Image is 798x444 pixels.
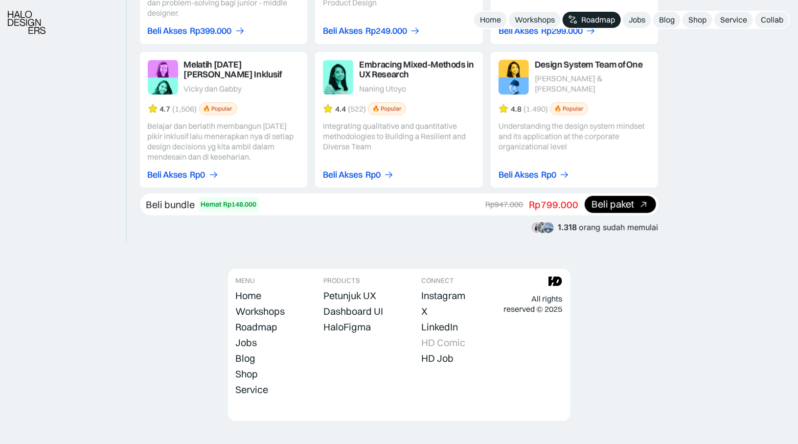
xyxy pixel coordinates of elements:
[558,222,577,232] span: 1.318
[629,15,645,25] div: Jobs
[592,199,635,210] div: Beli paket
[623,12,651,28] a: Jobs
[421,321,458,333] div: LinkedIn
[236,277,255,285] div: MENU
[558,223,659,232] div: orang sudah memulai
[421,352,454,364] div: HD Job
[365,26,407,36] div: Rp249.000
[236,321,278,333] div: Roadmap
[148,170,187,180] div: Beli Akses
[515,15,555,25] div: Workshops
[146,198,195,211] div: Beli bundle
[581,15,615,25] div: Roadmap
[323,321,371,333] div: HaloFigma
[236,305,285,317] div: Workshops
[201,199,257,210] div: Hemat Rp148.000
[421,351,454,365] a: HD Job
[421,304,428,318] a: X
[499,170,570,180] a: Beli AksesRp0
[421,290,465,302] div: Instagram
[323,170,394,180] a: Beli AksesRp0
[236,320,278,334] a: Roadmap
[421,320,458,334] a: LinkedIn
[529,198,579,211] div: Rp799.000
[148,170,219,180] a: Beli AksesRp0
[541,170,556,180] div: Rp0
[653,12,681,28] a: Blog
[236,351,256,365] a: Blog
[421,277,454,285] div: CONNECT
[236,367,258,381] a: Shop
[541,26,583,36] div: Rp299.000
[683,12,712,28] a: Shop
[499,170,538,180] div: Beli Akses
[236,384,269,396] div: Service
[421,289,465,303] a: Instagram
[421,337,465,349] div: HD Comic
[323,289,376,303] a: Petunjuk UX
[190,170,205,180] div: Rp0
[236,352,256,364] div: Blog
[323,320,371,334] a: HaloFigma
[480,15,501,25] div: Home
[323,290,376,302] div: Petunjuk UX
[190,26,232,36] div: Rp399.000
[503,294,562,314] div: All rights reserved © 2025
[509,12,561,28] a: Workshops
[236,383,269,397] a: Service
[486,199,524,210] div: Rp947.000
[323,305,383,317] div: Dashboard UI
[755,12,789,28] a: Collab
[323,26,420,36] a: Beli AksesRp249.000
[323,277,360,285] div: PRODUCTS
[236,304,285,318] a: Workshops
[499,26,538,36] div: Beli Akses
[421,305,428,317] div: X
[659,15,675,25] div: Blog
[323,26,363,36] div: Beli Akses
[720,15,747,25] div: Service
[236,368,258,380] div: Shop
[474,12,507,28] a: Home
[148,26,187,36] div: Beli Akses
[563,12,621,28] a: Roadmap
[323,170,363,180] div: Beli Akses
[323,304,383,318] a: Dashboard UI
[236,337,257,349] div: Jobs
[688,15,707,25] div: Shop
[365,170,381,180] div: Rp0
[236,336,257,350] a: Jobs
[236,290,262,302] div: Home
[148,26,245,36] a: Beli AksesRp399.000
[714,12,753,28] a: Service
[421,336,465,350] a: HD Comic
[499,26,596,36] a: Beli AksesRp299.000
[236,289,262,303] a: Home
[761,15,783,25] div: Collab
[140,193,659,215] a: Beli bundleHemat Rp148.000Rp947.000Rp799.000Beli paket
